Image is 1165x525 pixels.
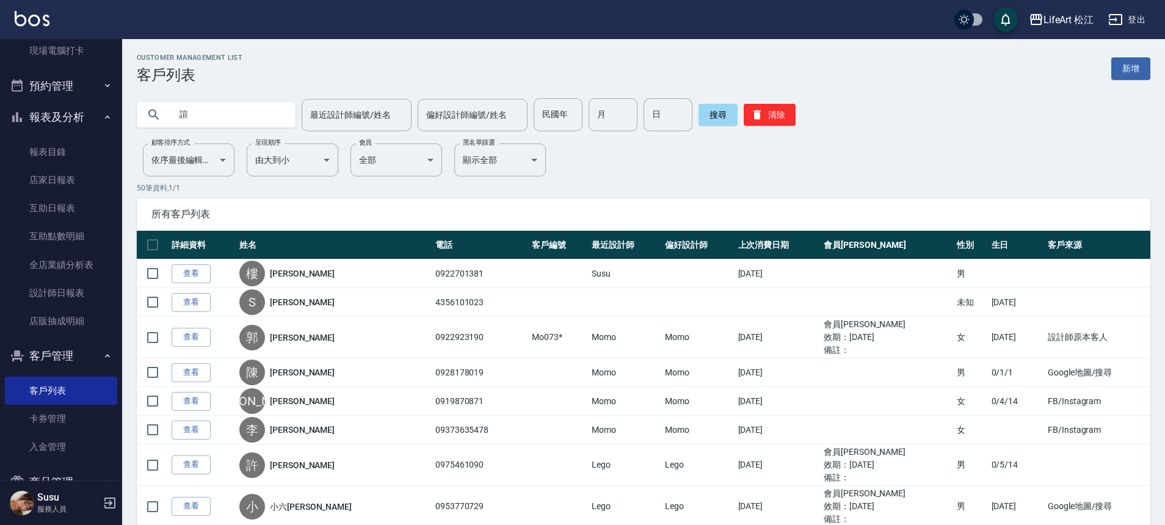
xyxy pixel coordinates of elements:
td: 09373635478 [432,416,529,444]
td: 未知 [954,288,989,317]
a: [PERSON_NAME] [270,331,335,344]
div: 許 [239,452,265,478]
td: [DATE] [735,416,821,444]
ul: 會員[PERSON_NAME] [824,318,951,331]
td: [DATE] [735,358,821,387]
ul: 備註： [824,471,951,484]
a: [PERSON_NAME] [270,395,335,407]
td: 0/5/14 [989,444,1045,486]
div: LifeArt 松江 [1043,12,1094,27]
td: 設計師原本客人 [1045,317,1150,358]
div: 郭 [239,325,265,350]
td: 0/1/1 [989,358,1045,387]
th: 偏好設計師 [662,231,735,259]
a: [PERSON_NAME] [270,424,335,436]
h2: Customer Management List [137,54,242,62]
th: 會員[PERSON_NAME] [821,231,954,259]
button: save [993,7,1018,32]
td: FB/Instagram [1045,387,1150,416]
div: 小 [239,494,265,520]
a: 查看 [172,264,211,283]
div: 李 [239,417,265,443]
td: [DATE] [735,444,821,486]
span: 所有客戶列表 [151,208,1136,220]
td: Lego [662,444,735,486]
td: 0/4/14 [989,387,1045,416]
a: 全店業績分析表 [5,251,117,279]
ul: 備註： [824,344,951,357]
td: FB/Instagram [1045,416,1150,444]
a: 查看 [172,293,211,312]
th: 客戶編號 [529,231,589,259]
td: Momo [589,387,662,416]
th: 姓名 [236,231,432,259]
a: 查看 [172,497,211,516]
a: 查看 [172,455,211,474]
td: [DATE] [735,317,821,358]
td: Susu [589,259,662,288]
td: Momo [662,358,735,387]
label: 會員 [359,138,372,147]
a: 店家日報表 [5,166,117,194]
ul: 會員[PERSON_NAME] [824,487,951,500]
a: [PERSON_NAME] [270,296,335,308]
h3: 客戶列表 [137,67,242,84]
td: [DATE] [735,259,821,288]
a: 小六[PERSON_NAME] [270,501,352,513]
td: 0922701381 [432,259,529,288]
th: 客戶來源 [1045,231,1150,259]
td: 0919870871 [432,387,529,416]
div: S [239,289,265,315]
ul: 效期： [DATE] [824,331,951,344]
td: Google地圖/搜尋 [1045,358,1150,387]
div: 由大到小 [247,143,338,176]
button: 報表及分析 [5,101,117,133]
button: 預約管理 [5,70,117,102]
td: 女 [954,317,989,358]
a: 互助點數明細 [5,222,117,250]
ul: 會員[PERSON_NAME] [824,446,951,458]
td: 0975461090 [432,444,529,486]
td: 女 [954,416,989,444]
td: [DATE] [989,317,1045,358]
a: 查看 [172,363,211,382]
td: Mo073* [529,317,589,358]
th: 詳細資料 [169,231,236,259]
td: Momo [662,387,735,416]
button: 清除 [744,104,796,126]
img: Person [10,491,34,515]
td: 0922923190 [432,317,529,358]
td: 4356101023 [432,288,529,317]
div: 依序最後編輯時間 [143,143,234,176]
button: 登出 [1103,9,1150,31]
a: 卡券管理 [5,405,117,433]
div: 樓 [239,261,265,286]
th: 最近設計師 [589,231,662,259]
a: 報表目錄 [5,138,117,166]
a: 新增 [1111,57,1150,80]
button: 客戶管理 [5,340,117,372]
a: [PERSON_NAME] [270,366,335,378]
img: Logo [15,11,49,26]
td: [DATE] [989,288,1045,317]
th: 電話 [432,231,529,259]
ul: 效期： [DATE] [824,500,951,513]
a: 查看 [172,421,211,440]
a: 查看 [172,392,211,411]
a: 入金管理 [5,433,117,461]
p: 50 筆資料, 1 / 1 [137,183,1150,194]
a: [PERSON_NAME] [270,267,335,280]
a: 店販抽成明細 [5,307,117,335]
td: 0928178019 [432,358,529,387]
div: 顯示全部 [454,143,546,176]
button: 搜尋 [699,104,738,126]
td: Momo [662,317,735,358]
td: 男 [954,259,989,288]
a: 查看 [172,328,211,347]
td: 男 [954,358,989,387]
div: [PERSON_NAME] [239,388,265,414]
th: 生日 [989,231,1045,259]
a: 客戶列表 [5,377,117,405]
label: 呈現順序 [255,138,281,147]
label: 黑名單篩選 [463,138,495,147]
